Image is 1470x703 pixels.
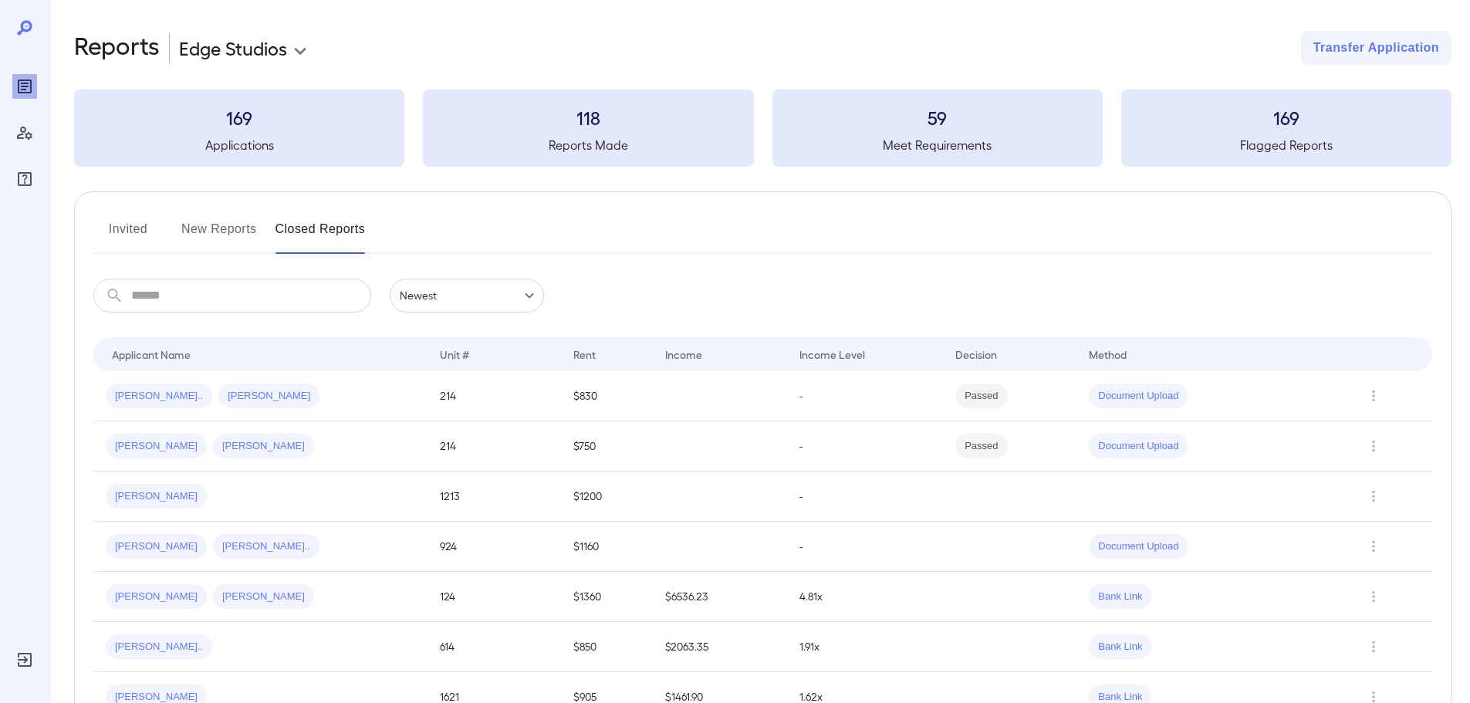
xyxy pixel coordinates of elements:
span: [PERSON_NAME] [106,539,207,554]
td: $850 [561,622,653,672]
button: Closed Reports [275,217,366,254]
td: - [787,522,944,572]
td: - [787,421,944,471]
td: $6536.23 [653,572,786,622]
td: $2063.35 [653,622,786,672]
h3: 169 [1121,105,1451,130]
div: Rent [573,345,598,363]
h3: 169 [74,105,404,130]
td: $1200 [561,471,653,522]
span: Bank Link [1089,590,1151,604]
div: Income Level [799,345,865,363]
td: 924 [427,522,561,572]
button: Row Actions [1361,534,1386,559]
h2: Reports [74,31,160,65]
td: $1360 [561,572,653,622]
span: Bank Link [1089,640,1151,654]
div: Unit # [440,345,469,363]
td: - [787,371,944,421]
summary: 169Applications118Reports Made59Meet Requirements169Flagged Reports [74,90,1451,167]
h3: 59 [772,105,1103,130]
span: Document Upload [1089,389,1188,404]
h5: Flagged Reports [1121,136,1451,154]
button: New Reports [181,217,257,254]
span: Document Upload [1089,539,1188,554]
span: Passed [955,439,1007,454]
h5: Meet Requirements [772,136,1103,154]
div: Manage Users [12,120,37,145]
td: $750 [561,421,653,471]
div: Decision [955,345,997,363]
td: $1160 [561,522,653,572]
span: [PERSON_NAME] [106,590,207,604]
div: Log Out [12,647,37,672]
td: 4.81x [787,572,944,622]
td: 214 [427,421,561,471]
div: FAQ [12,167,37,191]
div: Method [1089,345,1127,363]
span: Passed [955,389,1007,404]
p: Edge Studios [179,35,287,60]
span: [PERSON_NAME] [106,489,207,504]
div: Income [665,345,702,363]
td: 1.91x [787,622,944,672]
td: 1213 [427,471,561,522]
h3: 118 [423,105,753,130]
button: Row Actions [1361,434,1386,458]
td: - [787,471,944,522]
td: 214 [427,371,561,421]
span: [PERSON_NAME].. [213,539,319,554]
span: [PERSON_NAME] [106,439,207,454]
h5: Reports Made [423,136,753,154]
td: 124 [427,572,561,622]
span: [PERSON_NAME] [218,389,319,404]
button: Row Actions [1361,634,1386,659]
td: 614 [427,622,561,672]
span: [PERSON_NAME] [213,590,314,604]
td: $830 [561,371,653,421]
button: Row Actions [1361,384,1386,408]
span: [PERSON_NAME] [213,439,314,454]
div: Applicant Name [112,345,191,363]
span: [PERSON_NAME].. [106,389,212,404]
div: Reports [12,74,37,99]
h5: Applications [74,136,404,154]
button: Transfer Application [1301,31,1451,65]
span: Document Upload [1089,439,1188,454]
button: Row Actions [1361,484,1386,509]
button: Row Actions [1361,584,1386,609]
button: Invited [93,217,163,254]
div: Newest [390,279,544,313]
span: [PERSON_NAME].. [106,640,212,654]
